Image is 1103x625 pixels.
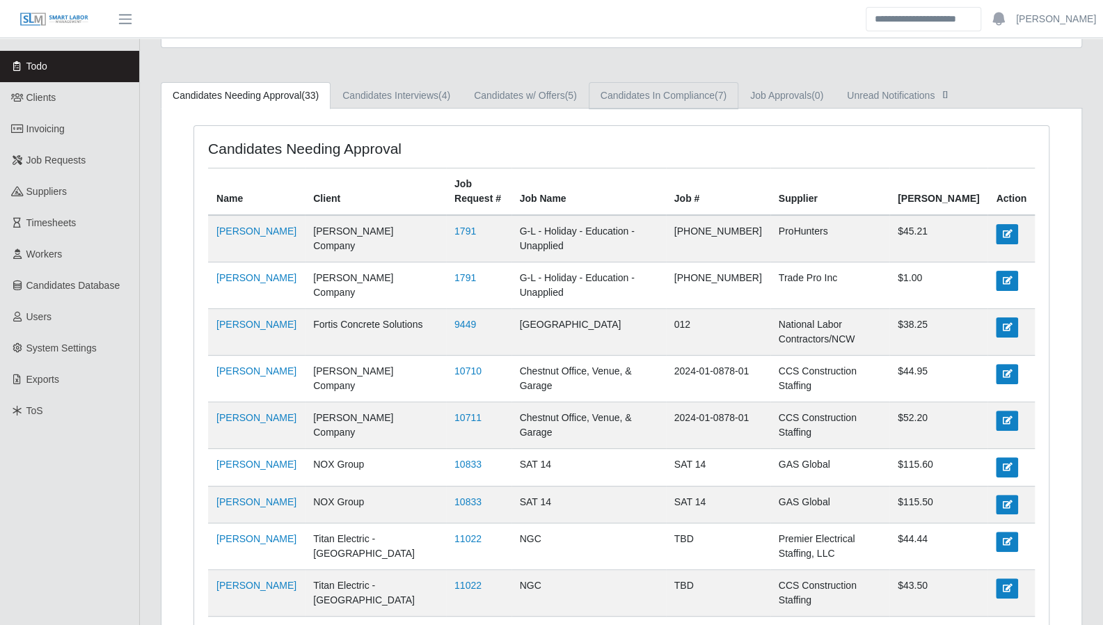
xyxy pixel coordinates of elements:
[26,374,59,385] span: Exports
[305,449,446,486] td: NOX Group
[26,342,97,354] span: System Settings
[305,402,446,449] td: [PERSON_NAME] Company
[770,168,889,216] th: Supplier
[811,90,823,101] span: (0)
[438,90,450,101] span: (4)
[454,412,482,423] a: 10711
[216,272,296,283] a: [PERSON_NAME]
[1016,12,1096,26] a: [PERSON_NAME]
[216,319,296,330] a: [PERSON_NAME]
[589,82,738,109] a: Candidates In Compliance
[216,365,296,377] a: [PERSON_NAME]
[305,168,446,216] th: Client
[454,272,476,283] a: 1791
[511,356,666,402] td: Chestnut Office, Venue, & Garage
[770,262,889,309] td: Trade Pro Inc
[666,402,770,449] td: 2024-01-0878-01
[889,309,987,356] td: $38.25
[26,92,56,103] span: Clients
[331,82,462,109] a: Candidates Interviews
[511,215,666,262] td: G-L - Holiday - Education - Unapplied
[454,533,482,544] a: 11022
[19,12,89,27] img: SLM Logo
[511,262,666,309] td: G-L - Holiday - Education - Unapplied
[666,356,770,402] td: 2024-01-0878-01
[866,7,981,31] input: Search
[511,486,666,523] td: SAT 14
[938,88,952,100] span: []
[305,215,446,262] td: [PERSON_NAME] Company
[666,523,770,570] td: TBD
[216,226,296,237] a: [PERSON_NAME]
[770,486,889,523] td: GAS Global
[889,215,987,262] td: $45.21
[462,82,589,109] a: Candidates w/ Offers
[511,523,666,570] td: NGC
[835,82,964,109] a: Unread Notifications
[26,61,47,72] span: Todo
[216,580,296,591] a: [PERSON_NAME]
[666,215,770,262] td: [PHONE_NUMBER]
[454,319,476,330] a: 9449
[26,280,120,291] span: Candidates Database
[301,90,319,101] span: (33)
[987,168,1035,216] th: Action
[305,486,446,523] td: NOX Group
[889,356,987,402] td: $44.95
[770,356,889,402] td: CCS Construction Staffing
[889,262,987,309] td: $1.00
[666,262,770,309] td: [PHONE_NUMBER]
[770,570,889,617] td: CCS Construction Staffing
[26,311,52,322] span: Users
[26,405,43,416] span: ToS
[666,168,770,216] th: Job #
[770,215,889,262] td: ProHunters
[770,309,889,356] td: National Labor Contractors/NCW
[305,570,446,617] td: Titan Electric - [GEOGRAPHIC_DATA]
[454,496,482,507] a: 10833
[889,449,987,486] td: $115.60
[511,570,666,617] td: NGC
[565,90,577,101] span: (5)
[889,523,987,570] td: $44.44
[305,523,446,570] td: Titan Electric - [GEOGRAPHIC_DATA]
[511,168,666,216] th: Job Name
[770,402,889,449] td: CCS Construction Staffing
[26,155,86,166] span: Job Requests
[26,248,63,260] span: Workers
[216,459,296,470] a: [PERSON_NAME]
[161,82,331,109] a: Candidates Needing Approval
[208,140,541,157] h4: Candidates Needing Approval
[889,486,987,523] td: $115.50
[738,82,835,109] a: Job Approvals
[26,123,65,134] span: Invoicing
[454,226,476,237] a: 1791
[770,523,889,570] td: Premier Electrical Staffing, LLC
[770,449,889,486] td: GAS Global
[715,90,727,101] span: (7)
[666,570,770,617] td: TBD
[305,309,446,356] td: Fortis Concrete Solutions
[305,262,446,309] td: [PERSON_NAME] Company
[889,168,987,216] th: [PERSON_NAME]
[454,365,482,377] a: 10710
[666,309,770,356] td: 012
[454,580,482,591] a: 11022
[666,486,770,523] td: SAT 14
[511,309,666,356] td: [GEOGRAPHIC_DATA]
[305,356,446,402] td: [PERSON_NAME] Company
[889,402,987,449] td: $52.20
[454,459,482,470] a: 10833
[889,570,987,617] td: $43.50
[208,168,305,216] th: Name
[216,496,296,507] a: [PERSON_NAME]
[26,186,67,197] span: Suppliers
[26,217,77,228] span: Timesheets
[511,402,666,449] td: Chestnut Office, Venue, & Garage
[511,449,666,486] td: SAT 14
[666,449,770,486] td: SAT 14
[446,168,511,216] th: Job Request #
[216,412,296,423] a: [PERSON_NAME]
[216,533,296,544] a: [PERSON_NAME]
